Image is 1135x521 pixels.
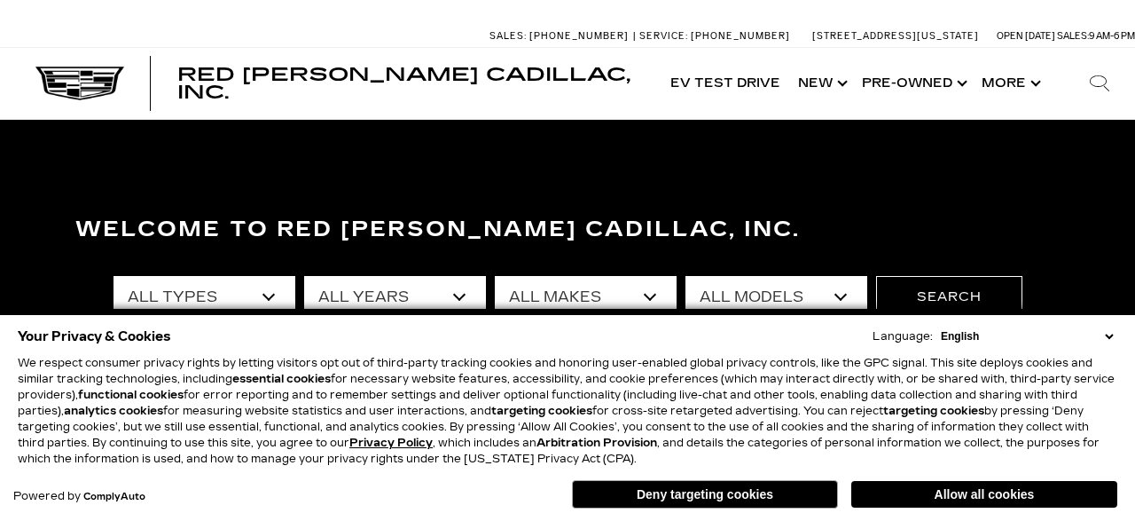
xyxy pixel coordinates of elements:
h3: Welcome to Red [PERSON_NAME] Cadillac, Inc. [75,212,1060,248]
span: Sales: [489,30,527,42]
strong: targeting cookies [883,405,984,417]
a: Service: [PHONE_NUMBER] [633,31,794,41]
span: Service: [639,30,688,42]
strong: essential cookies [232,373,331,385]
div: Language: [873,331,933,342]
img: Cadillac Dark Logo with Cadillac White Text [35,67,124,100]
strong: targeting cookies [491,405,592,417]
button: Search [876,276,1022,319]
span: Open [DATE] [997,30,1055,42]
a: EV Test Drive [661,48,789,119]
span: 9 AM-6 PM [1089,30,1135,42]
button: More [973,48,1046,119]
button: Allow all cookies [851,481,1117,508]
select: Language Select [936,328,1117,344]
strong: analytics cookies [64,405,163,417]
a: Privacy Policy [349,437,433,449]
span: [PHONE_NUMBER] [691,30,790,42]
a: ComplyAuto [83,492,145,502]
select: Filter by make [495,276,677,319]
div: Powered by [13,491,145,502]
select: Filter by model [685,276,867,319]
a: [STREET_ADDRESS][US_STATE] [812,30,979,42]
button: Deny targeting cookies [572,480,838,509]
p: We respect consumer privacy rights by letting visitors opt out of third-party tracking cookies an... [18,355,1117,467]
strong: Arbitration Provision [536,437,657,449]
span: [PHONE_NUMBER] [529,30,629,42]
span: Your Privacy & Cookies [18,324,171,349]
a: Red [PERSON_NAME] Cadillac, Inc. [177,66,644,101]
select: Filter by type [113,276,295,319]
a: New [789,48,853,119]
span: Red [PERSON_NAME] Cadillac, Inc. [177,64,630,103]
strong: functional cookies [78,389,184,401]
select: Filter by year [304,276,486,319]
a: Sales: [PHONE_NUMBER] [489,31,633,41]
span: Sales: [1057,30,1089,42]
a: Pre-Owned [853,48,973,119]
